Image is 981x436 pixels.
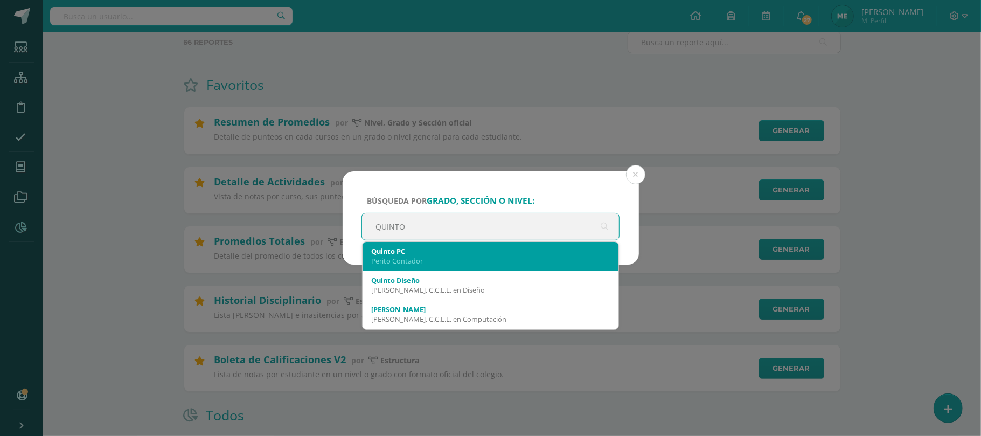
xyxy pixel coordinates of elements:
div: [PERSON_NAME] [371,304,610,314]
span: Búsqueda por [367,196,534,206]
div: Perito Contador [371,256,610,266]
input: ej. Primero primaria, etc. [362,213,620,240]
div: [PERSON_NAME]. C.C.L.L. en Diseño [371,285,610,295]
div: Quinto Diseño [371,275,610,285]
div: Quinto PC [371,246,610,256]
div: [PERSON_NAME]. C.C.L.L. en Computación [371,314,610,324]
strong: grado, sección o nivel: [427,195,534,206]
button: Close (Esc) [626,165,645,184]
